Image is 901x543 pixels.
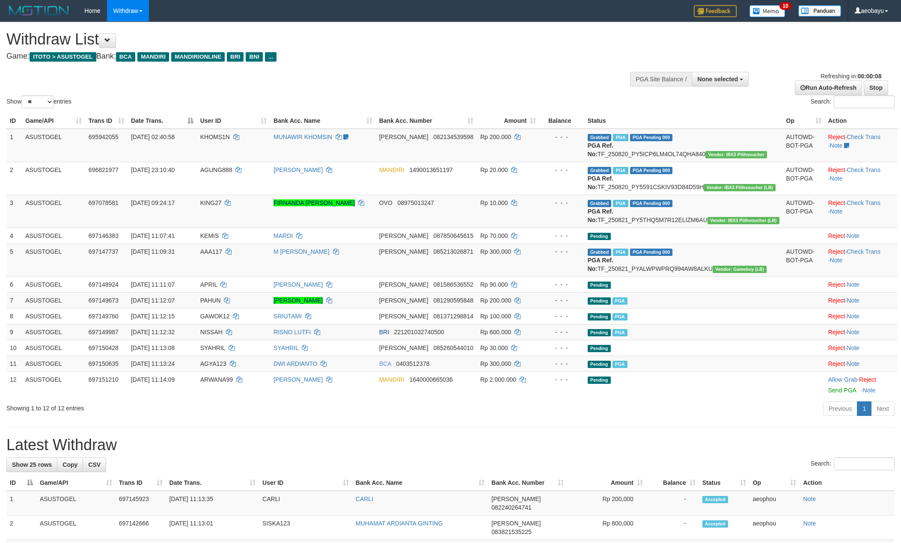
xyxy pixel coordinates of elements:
[828,387,856,394] a: Send PGA
[89,232,119,239] span: 697146383
[22,340,85,356] td: ASUSTOGEL
[588,167,612,174] span: Grabbed
[22,308,85,324] td: ASUSTOGEL
[89,166,119,173] span: 696821977
[588,233,611,240] span: Pending
[699,475,749,491] th: Status: activate to sort column ascending
[825,324,898,340] td: ·
[543,166,580,174] div: - - -
[480,360,511,367] span: Rp 300.000
[270,113,376,129] th: Bank Acc. Name: activate to sort column ascending
[131,199,175,206] span: [DATE] 09:24:17
[825,228,898,243] td: ·
[543,247,580,256] div: - - -
[480,232,508,239] span: Rp 70.000
[630,249,673,256] span: PGA Pending
[57,457,83,472] a: Copy
[274,376,323,383] a: [PERSON_NAME]
[630,72,692,86] div: PGA Site Balance /
[697,76,738,83] span: None selected
[694,5,737,17] img: Feedback.jpg
[825,276,898,292] td: ·
[6,228,22,243] td: 4
[352,475,488,491] th: Bank Acc. Name: activate to sort column ascending
[89,248,119,255] span: 697147737
[128,113,197,129] th: Date Trans.: activate to sort column descending
[702,496,728,503] span: Accepted
[6,308,22,324] td: 8
[825,162,898,195] td: · ·
[847,360,859,367] a: Note
[6,491,36,516] td: 1
[692,72,749,86] button: None selected
[434,313,473,320] span: Copy 081371298814 to clipboard
[6,95,71,108] label: Show entries
[480,248,511,255] span: Rp 300.000
[613,200,628,207] span: Marked by aeophou
[6,129,22,162] td: 1
[825,129,898,162] td: · ·
[379,199,393,206] span: OVO
[543,296,580,305] div: - - -
[543,199,580,207] div: - - -
[543,344,580,352] div: - - -
[584,243,783,276] td: TF_250821_PYALWPWPRQ994AW8ALKU
[646,475,699,491] th: Balance: activate to sort column ascending
[480,313,511,320] span: Rp 100.000
[825,356,898,371] td: ·
[613,361,627,368] span: Marked by aeophou
[200,134,230,140] span: KHOMS1N
[22,243,85,276] td: ASUSTOGEL
[795,80,862,95] a: Run Auto-Refresh
[6,457,57,472] a: Show 25 rows
[847,232,859,239] a: Note
[567,491,646,516] td: Rp 200,000
[379,248,428,255] span: [PERSON_NAME]
[588,257,613,272] b: PGA Ref. No:
[274,166,323,173] a: [PERSON_NAME]
[830,175,843,182] a: Note
[749,5,785,17] img: Button%20Memo.svg
[491,520,541,527] span: [PERSON_NAME]
[480,134,511,140] span: Rp 200.000
[131,232,175,239] span: [DATE] 11:07:41
[274,281,323,288] a: [PERSON_NAME]
[89,297,119,304] span: 697149673
[397,199,434,206] span: Copy 08975013247 to clipboard
[274,248,330,255] a: M [PERSON_NAME]
[828,297,845,304] a: Reject
[543,312,580,320] div: - - -
[21,95,54,108] select: Showentries
[811,457,895,470] label: Search:
[22,129,85,162] td: ASUSTOGEL
[783,195,825,228] td: AUTOWD-BOT-PGA
[22,228,85,243] td: ASUSTOGEL
[259,516,352,540] td: SISKA123
[36,516,116,540] td: ASUSTOGEL
[85,113,128,129] th: Trans ID: activate to sort column ascending
[131,134,175,140] span: [DATE] 02:40:58
[584,162,783,195] td: TF_250820_PY5591CSKIV93D84D59H
[6,292,22,308] td: 7
[803,520,816,527] a: Note
[6,4,71,17] img: MOTION_logo.png
[379,376,404,383] span: MANDIRI
[830,208,843,215] a: Note
[847,313,859,320] a: Note
[588,282,611,289] span: Pending
[857,401,871,416] a: 1
[89,344,119,351] span: 697150428
[588,313,611,320] span: Pending
[379,232,428,239] span: [PERSON_NAME]
[396,360,429,367] span: Copy 0403512378 to clipboard
[779,2,791,10] span: 10
[613,167,628,174] span: Marked by aeozhia
[646,491,699,516] td: -
[434,344,473,351] span: Copy 085260544010 to clipboard
[630,200,673,207] span: PGA Pending
[630,134,673,141] span: PGA Pending
[259,491,352,516] td: CARLI
[131,329,175,335] span: [DATE] 11:12:32
[630,167,673,174] span: PGA Pending
[379,329,389,335] span: BRI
